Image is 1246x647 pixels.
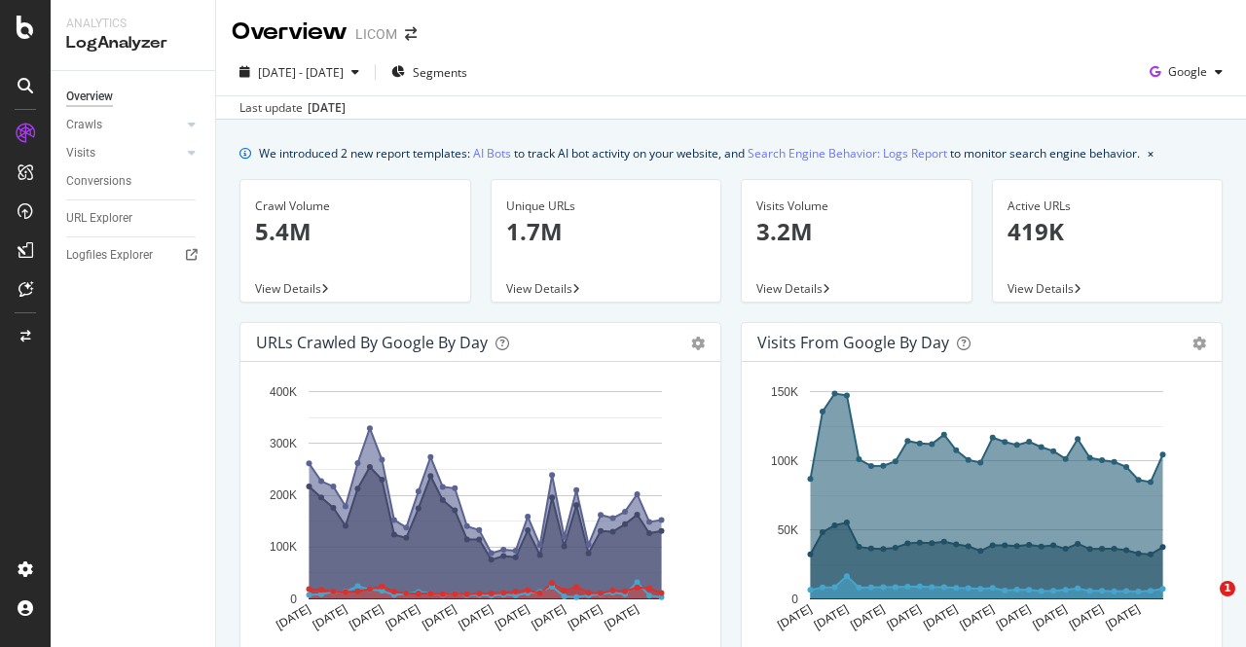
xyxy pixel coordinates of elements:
[756,198,957,215] div: Visits Volume
[259,143,1140,163] div: We introduced 2 new report templates: to track AI bot activity on your website, and to monitor se...
[255,215,456,248] p: 5.4M
[1067,602,1106,632] text: [DATE]
[602,602,641,632] text: [DATE]
[756,215,957,248] p: 3.2M
[258,64,344,81] span: [DATE] - [DATE]
[270,541,297,555] text: 100K
[270,385,297,399] text: 400K
[493,602,531,632] text: [DATE]
[66,115,102,135] div: Crawls
[255,198,456,215] div: Crawl Volume
[66,16,200,32] div: Analytics
[530,602,568,632] text: [DATE]
[66,245,202,266] a: Logfiles Explorer
[771,454,798,468] text: 100K
[1142,56,1230,88] button: Google
[885,602,924,632] text: [DATE]
[775,602,814,632] text: [DATE]
[691,337,705,350] div: gear
[1008,198,1208,215] div: Active URLs
[778,523,798,537] text: 50K
[958,602,997,632] text: [DATE]
[771,385,798,399] text: 150K
[566,602,605,632] text: [DATE]
[473,143,511,163] a: AI Bots
[66,115,182,135] a: Crawls
[413,64,467,81] span: Segments
[757,333,949,352] div: Visits from Google by day
[1103,602,1142,632] text: [DATE]
[66,245,153,266] div: Logfiles Explorer
[66,143,95,163] div: Visits
[1220,581,1235,596] span: 1
[256,333,488,352] div: URLs Crawled by Google by day
[420,602,458,632] text: [DATE]
[506,280,572,297] span: View Details
[1192,337,1206,350] div: gear
[66,208,132,229] div: URL Explorer
[311,602,349,632] text: [DATE]
[347,602,385,632] text: [DATE]
[506,215,707,248] p: 1.7M
[66,87,202,107] a: Overview
[405,27,417,41] div: arrow-right-arrow-left
[232,56,367,88] button: [DATE] - [DATE]
[756,280,823,297] span: View Details
[921,602,960,632] text: [DATE]
[270,488,297,502] text: 200K
[66,143,182,163] a: Visits
[274,602,312,632] text: [DATE]
[239,99,346,117] div: Last update
[255,280,321,297] span: View Details
[457,602,495,632] text: [DATE]
[1180,581,1227,628] iframe: Intercom live chat
[270,437,297,450] text: 300K
[994,602,1033,632] text: [DATE]
[1008,280,1074,297] span: View Details
[239,143,1223,163] div: info banner
[748,143,947,163] a: Search Engine Behavior: Logs Report
[66,171,202,192] a: Conversions
[308,99,346,117] div: [DATE]
[1031,602,1070,632] text: [DATE]
[66,32,200,54] div: LogAnalyzer
[384,602,422,632] text: [DATE]
[1008,215,1208,248] p: 419K
[66,208,202,229] a: URL Explorer
[1168,63,1207,80] span: Google
[791,593,798,606] text: 0
[232,16,348,49] div: Overview
[66,171,131,192] div: Conversions
[812,602,851,632] text: [DATE]
[848,602,887,632] text: [DATE]
[355,24,397,44] div: LICOM
[290,593,297,606] text: 0
[1143,139,1158,167] button: close banner
[384,56,475,88] button: Segments
[506,198,707,215] div: Unique URLs
[66,87,113,107] div: Overview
